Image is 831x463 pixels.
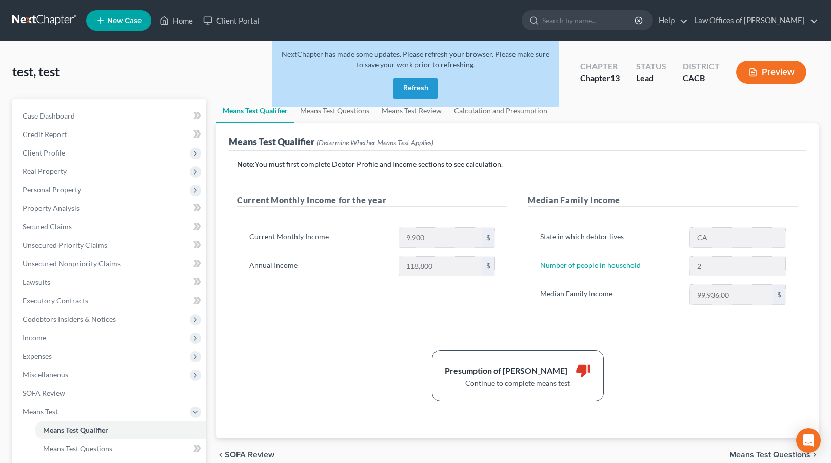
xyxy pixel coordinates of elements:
a: Client Portal [198,11,265,30]
span: Case Dashboard [23,111,75,120]
span: Real Property [23,167,67,176]
i: chevron_left [216,451,225,459]
div: Presumption of [PERSON_NAME] [445,365,567,377]
button: Refresh [393,78,438,99]
a: Executory Contracts [14,292,206,310]
span: Means Test Questions [43,444,112,453]
span: Property Analysis [23,204,80,213]
p: You must first complete Debtor Profile and Income sections to see calculation. [237,159,798,169]
a: Unsecured Priority Claims [14,236,206,255]
span: Expenses [23,352,52,360]
a: Help [654,11,688,30]
i: chevron_right [810,451,819,459]
span: Income [23,333,46,342]
div: Means Test Qualifier [229,136,433,148]
h5: Current Monthly Income for the year [237,194,507,207]
a: Home [154,11,198,30]
div: $ [773,285,785,304]
input: 0.00 [690,285,773,304]
a: SOFA Review [14,384,206,402]
a: Unsecured Nonpriority Claims [14,255,206,273]
button: Means Test Questions chevron_right [729,451,819,459]
a: Case Dashboard [14,107,206,125]
button: Preview [736,61,806,84]
div: Status [636,61,666,72]
div: CACB [683,72,720,84]
span: Personal Property [23,185,81,194]
div: Chapter [580,72,620,84]
a: Law Offices of [PERSON_NAME] [689,11,818,30]
span: test, test [12,64,60,79]
input: Search by name... [542,11,636,30]
a: Means Test Qualifier [35,421,206,439]
div: $ [482,228,494,247]
div: Open Intercom Messenger [796,428,821,453]
label: Annual Income [244,256,393,277]
span: Lawsuits [23,278,50,286]
span: Unsecured Priority Claims [23,241,107,249]
span: Codebtors Insiders & Notices [23,315,116,323]
a: Property Analysis [14,199,206,218]
input: 0.00 [399,257,482,276]
span: Means Test Questions [729,451,810,459]
span: Means Test Qualifier [43,426,108,434]
span: Executory Contracts [23,296,88,305]
a: Number of people in household [540,261,641,269]
a: Secured Claims [14,218,206,236]
div: $ [482,257,494,276]
div: Continue to complete means test [445,378,591,389]
span: Unsecured Nonpriority Claims [23,259,121,268]
span: Means Test [23,407,58,416]
span: Credit Report [23,130,67,139]
button: chevron_left SOFA Review [216,451,274,459]
span: NextChapter has made some updates. Please refresh your browser. Please make sure to save your wor... [282,50,549,69]
div: Chapter [580,61,620,72]
div: District [683,61,720,72]
a: Means Test Questions [35,439,206,458]
input: 0.00 [399,228,482,247]
strong: Note: [237,160,255,168]
label: State in which debtor lives [535,227,684,248]
h5: Median Family Income [528,194,798,207]
a: Means Test Qualifier [216,99,294,123]
a: Lawsuits [14,273,206,292]
span: New Case [107,17,142,25]
span: 13 [610,73,620,83]
span: SOFA Review [23,389,65,397]
span: SOFA Review [225,451,274,459]
input: State [690,228,785,247]
label: Current Monthly Income [244,227,393,248]
input: -- [690,257,785,276]
span: (Determine Whether Means Test Applies) [316,138,433,147]
span: Miscellaneous [23,370,68,379]
a: Credit Report [14,125,206,144]
span: Secured Claims [23,222,72,231]
div: Lead [636,72,666,84]
i: thumb_down [576,363,591,378]
label: Median Family Income [535,284,684,305]
span: Client Profile [23,148,65,157]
